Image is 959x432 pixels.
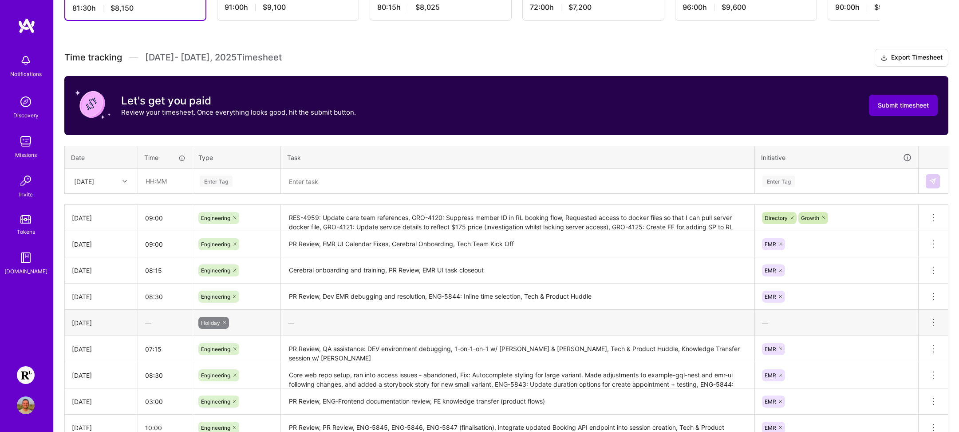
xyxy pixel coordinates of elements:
span: EMR [765,424,776,431]
div: [DATE] [72,266,130,275]
div: [DATE] [72,318,130,328]
i: icon Chevron [122,179,127,184]
th: Type [192,146,281,169]
div: Enter Tag [200,174,233,188]
a: User Avatar [15,396,37,414]
input: HH:MM [138,390,192,413]
input: HH:MM [138,285,192,308]
div: — [138,311,192,335]
div: 72:00 h [530,3,657,12]
th: Task [281,146,755,169]
div: [DATE] [72,240,130,249]
div: Discovery [13,111,39,120]
img: Submit [929,178,936,185]
span: Submit timesheet [878,101,929,110]
img: logo [18,18,36,34]
img: teamwork [17,132,35,150]
input: HH:MM [138,232,192,256]
img: Invite [17,172,35,190]
input: HH:MM [138,364,192,387]
span: $8,025 [415,3,440,12]
span: EMR [765,346,776,352]
span: EMR [765,293,776,300]
div: [DATE] [72,371,130,380]
textarea: PR Review, Dev EMR debugging and resolution, ENG-5844: Inline time selection, Tech & Product Huddle [282,284,754,309]
i: icon Download [880,53,888,63]
span: Directory [765,215,788,221]
div: 81:30 h [72,4,198,13]
span: $9,000 [874,3,899,12]
span: Engineering [201,215,230,221]
div: Invite [19,190,33,199]
button: Submit timesheet [869,95,938,116]
div: Enter Tag [762,174,795,188]
p: Review your timesheet. Once everything looks good, hit the submit button. [121,108,356,117]
div: Time [144,153,185,162]
div: [DOMAIN_NAME] [4,267,47,276]
span: Engineering [201,424,230,431]
span: $9,600 [722,3,746,12]
span: Engineering [201,372,230,379]
span: $8,150 [111,4,134,13]
div: [DATE] [72,397,130,406]
th: Date [65,146,138,169]
div: Missions [15,150,37,160]
textarea: Cerebral onboarding and training, PR Review, EMR UI task closeout [282,258,754,283]
div: [DATE] [72,344,130,354]
span: EMR [765,372,776,379]
img: discovery [17,93,35,111]
div: 91:00 h [225,3,351,12]
img: User Avatar [17,396,35,414]
span: Engineering [201,398,230,405]
div: 80:15 h [377,3,504,12]
div: Initiative [761,152,912,163]
span: EMR [765,267,776,274]
textarea: RES-4959: Update care team references, GRO-4120: Suppress member ID in RL booking flow, Requested... [282,206,754,231]
img: guide book [17,249,35,267]
img: tokens [20,215,31,224]
input: HH:MM [138,259,192,282]
div: 96:00 h [683,3,809,12]
div: [DATE] [74,176,94,186]
img: Resilience Lab: Building a Health Tech Platform [17,366,35,384]
div: [DATE] [72,292,130,301]
span: Engineering [201,267,230,274]
textarea: Core web repo setup, ran into access issues - abandoned, Fix: Autocomplete styling for large vari... [282,363,754,388]
input: HH:MM [138,206,192,230]
div: Notifications [10,69,42,79]
button: Export Timesheet [875,49,948,67]
input: HH:MM [138,337,192,361]
img: bell [17,52,35,69]
textarea: PR Review, ENG-Frontend documentation review, FE knowledge transfer (product flows) [282,389,754,414]
div: [DATE] [72,213,130,223]
div: — [281,311,754,335]
textarea: PR Review, QA assistance: DEV environment debugging, 1-on-1-on-1 w/ [PERSON_NAME] & [PERSON_NAME]... [282,337,754,361]
div: Tokens [17,227,35,236]
img: coin [75,87,111,122]
span: Engineering [201,346,230,352]
h3: Let's get you paid [121,94,356,108]
span: [DATE] - [DATE] , 2025 Timesheet [145,52,282,63]
textarea: PR Review, EMR UI Calendar Fixes, Cerebral Onboarding, Tech Team Kick Off [282,232,754,256]
span: Growth [801,215,819,221]
a: Resilience Lab: Building a Health Tech Platform [15,366,37,384]
div: — [755,311,918,335]
span: $9,100 [263,3,286,12]
span: Holiday [201,320,220,326]
input: HH:MM [138,169,191,193]
span: EMR [765,398,776,405]
span: Time tracking [64,52,122,63]
span: EMR [765,241,776,248]
span: Engineering [201,241,230,248]
span: $7,200 [568,3,592,12]
span: Engineering [201,293,230,300]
